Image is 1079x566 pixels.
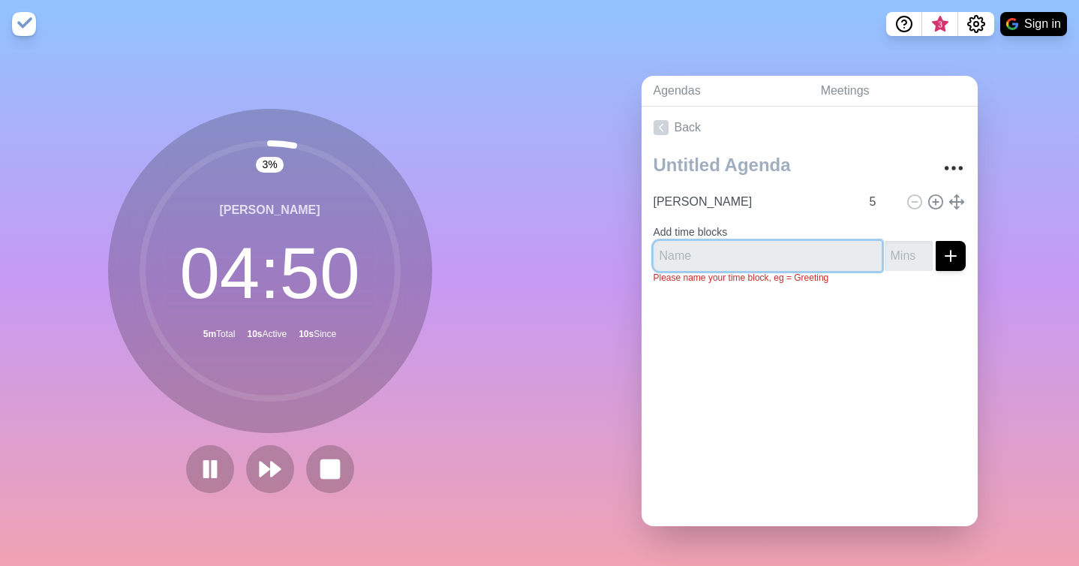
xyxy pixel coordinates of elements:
img: google logo [1006,18,1018,30]
button: What’s new [922,12,958,36]
span: 3 [934,19,946,31]
button: Settings [958,12,994,36]
img: timeblocks logo [12,12,36,36]
input: Mins [864,187,900,217]
button: More [939,153,969,183]
a: Meetings [809,76,978,107]
p: Please name your time block, eg = Greeting [654,271,966,285]
a: Back [642,107,978,149]
input: Name [654,241,882,271]
button: Help [886,12,922,36]
input: Mins [885,241,933,271]
a: Agendas [642,76,809,107]
button: Sign in [1000,12,1067,36]
label: Add time blocks [654,226,728,238]
input: Name [648,187,861,217]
